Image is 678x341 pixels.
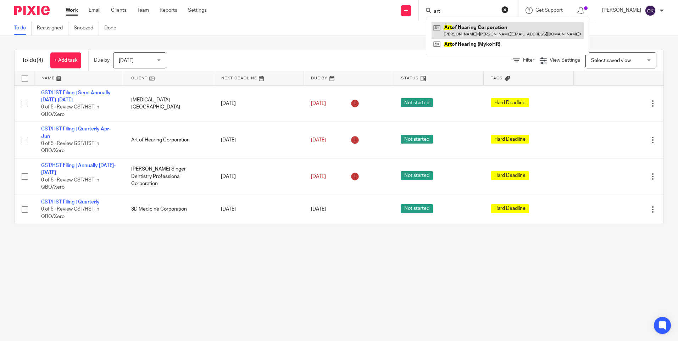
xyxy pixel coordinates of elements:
[523,58,534,63] span: Filter
[14,21,32,35] a: To do
[89,7,100,14] a: Email
[41,207,99,219] span: 0 of 5 · Review GST/HST in QBO/Xero
[41,141,99,153] span: 0 of 5 · Review GST/HST in QBO/Xero
[160,7,177,14] a: Reports
[501,6,508,13] button: Clear
[433,9,497,15] input: Search
[401,98,433,107] span: Not started
[591,58,631,63] span: Select saved view
[66,7,78,14] a: Work
[401,171,433,180] span: Not started
[311,207,326,212] span: [DATE]
[491,204,529,213] span: Hard Deadline
[214,158,304,195] td: [DATE]
[124,85,214,122] td: [MEDICAL_DATA] [GEOGRAPHIC_DATA]
[311,174,326,179] span: [DATE]
[602,7,641,14] p: [PERSON_NAME]
[104,21,122,35] a: Done
[74,21,99,35] a: Snoozed
[535,8,563,13] span: Get Support
[491,76,503,80] span: Tags
[50,52,81,68] a: + Add task
[14,6,50,15] img: Pixie
[41,127,111,139] a: GST/HST Filing | Quarterly Apr-Jun
[94,57,110,64] p: Due by
[491,171,529,180] span: Hard Deadline
[37,21,68,35] a: Reassigned
[214,122,304,158] td: [DATE]
[214,195,304,224] td: [DATE]
[188,7,207,14] a: Settings
[550,58,580,63] span: View Settings
[491,135,529,144] span: Hard Deadline
[137,7,149,14] a: Team
[401,204,433,213] span: Not started
[41,105,99,117] span: 0 of 5 · Review GST/HST in QBO/Xero
[119,58,134,63] span: [DATE]
[124,195,214,224] td: 3D Medicine Corporation
[41,200,100,205] a: GST/HST Filing | Quarterly
[41,90,111,102] a: GST/HST Filing | Semi-Annually [DATE]-[DATE]
[41,178,99,190] span: 0 of 5 · Review GST/HST in QBO/Xero
[37,57,43,63] span: (4)
[22,57,43,64] h1: To do
[41,163,116,175] a: GST/HST Filing | Annually [DATE]- [DATE]
[124,158,214,195] td: [PERSON_NAME] Singer Dentistry Professional Corporation
[311,138,326,142] span: [DATE]
[491,98,529,107] span: Hard Deadline
[401,135,433,144] span: Not started
[124,122,214,158] td: Art of Hearing Corporation
[214,85,304,122] td: [DATE]
[111,7,127,14] a: Clients
[311,101,326,106] span: [DATE]
[645,5,656,16] img: svg%3E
